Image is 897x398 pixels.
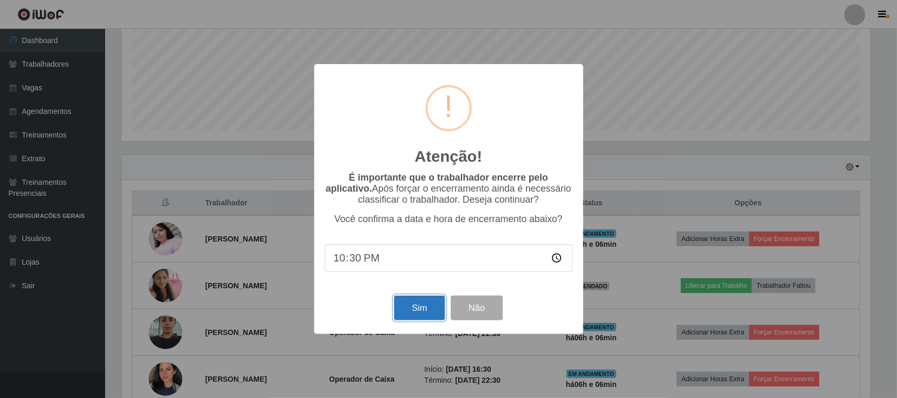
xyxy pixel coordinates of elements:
[394,296,445,320] button: Sim
[415,147,482,166] h2: Atenção!
[325,214,573,225] p: Você confirma a data e hora de encerramento abaixo?
[325,172,573,205] p: Após forçar o encerramento ainda é necessário classificar o trabalhador. Deseja continuar?
[451,296,503,320] button: Não
[326,172,548,194] b: É importante que o trabalhador encerre pelo aplicativo.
